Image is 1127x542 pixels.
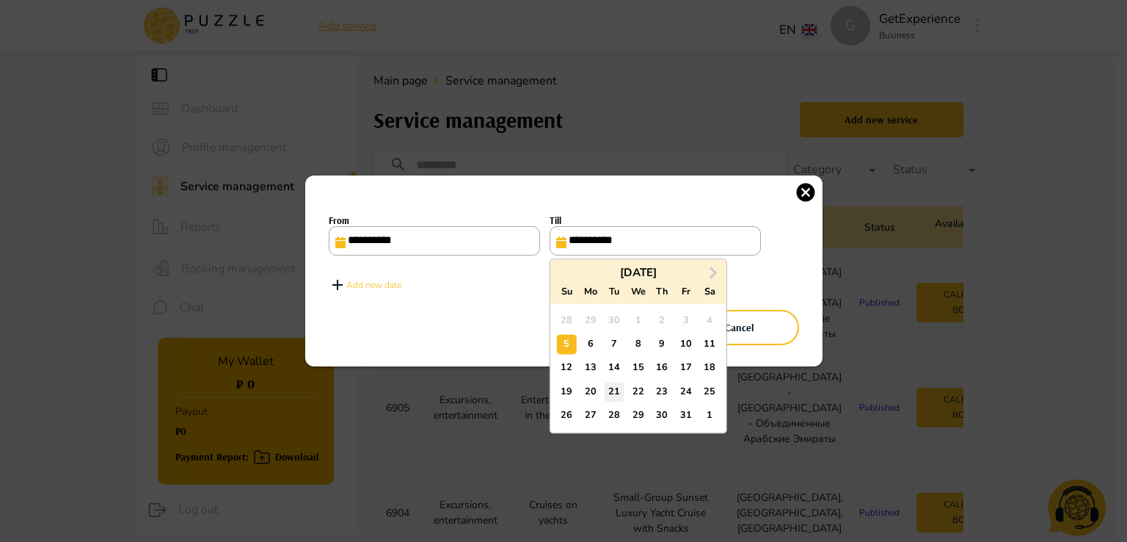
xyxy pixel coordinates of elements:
[652,282,672,302] div: Th
[628,311,648,330] div: Not available Wednesday, October 1st, 2025
[652,311,672,330] div: Not available Thursday, October 2nd, 2025
[329,215,540,226] h1: From
[557,311,577,330] div: Not available Sunday, September 28th, 2025
[550,215,761,226] h1: Till
[580,382,600,402] div: Choose Monday, October 20th, 2025
[700,311,720,330] div: Not available Saturday, October 4th, 2025
[652,358,672,378] div: Choose Thursday, October 16th, 2025
[676,382,696,402] div: Choose Friday, October 24th, 2025
[580,406,600,426] div: Choose Monday, October 27th, 2025
[652,382,672,402] div: Choose Thursday, October 23rd, 2025
[329,267,401,303] button: Add new date
[652,334,672,354] div: Choose Thursday, October 9th, 2025
[580,334,600,354] div: Choose Monday, October 6th, 2025
[700,282,720,302] div: Sa
[676,311,696,330] div: Not available Friday, October 3rd, 2025
[628,282,648,302] div: We
[700,382,720,402] div: Choose Saturday, October 25th, 2025
[605,282,624,302] div: Tu
[628,406,648,426] div: Choose Wednesday, October 29th, 2025
[676,282,696,302] div: Fr
[605,311,624,330] div: Not available Tuesday, September 30th, 2025
[550,265,726,280] div: [DATE]
[676,358,696,378] div: Choose Friday, October 17th, 2025
[628,358,648,378] div: Choose Wednesday, October 15th, 2025
[557,406,577,426] div: Choose Sunday, October 26th, 2025
[700,334,720,354] div: Choose Saturday, October 11th, 2025
[628,334,648,354] div: Choose Wednesday, October 8th, 2025
[652,406,672,426] div: Choose Thursday, October 30th, 2025
[580,311,600,330] div: Not available Monday, September 29th, 2025
[676,334,696,354] div: Choose Friday, October 10th, 2025
[557,334,577,354] div: Choose Sunday, October 5th, 2025
[557,358,577,378] div: Choose Sunday, October 12th, 2025
[605,382,624,402] div: Choose Tuesday, October 21st, 2025
[700,358,720,378] div: Choose Saturday, October 18th, 2025
[605,406,624,426] div: Choose Tuesday, October 28th, 2025
[555,308,721,427] div: month 2025-10
[701,261,725,284] button: Next Month
[580,358,600,378] div: Choose Monday, October 13th, 2025
[628,382,648,402] div: Choose Wednesday, October 22nd, 2025
[580,282,600,302] div: Mo
[676,406,696,426] div: Choose Friday, October 31st, 2025
[700,406,720,426] div: Choose Saturday, November 1st, 2025
[605,334,624,354] div: Choose Tuesday, October 7th, 2025
[557,282,577,302] div: Su
[605,358,624,378] div: Choose Tuesday, October 14th, 2025
[557,382,577,402] div: Choose Sunday, October 19th, 2025
[346,278,401,292] p: Add new date
[681,310,798,345] button: Cancel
